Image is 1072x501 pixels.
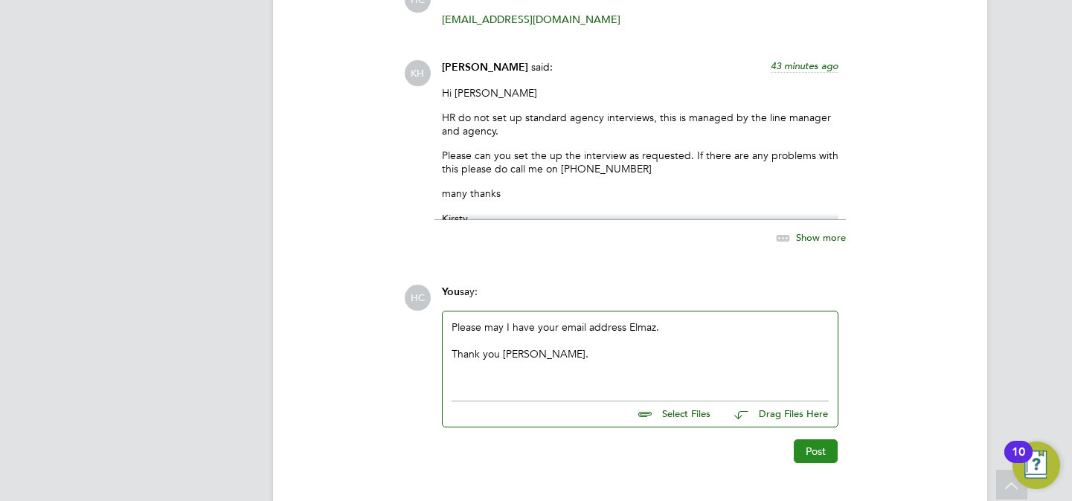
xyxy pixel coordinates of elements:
[771,59,838,72] span: 43 minutes ago
[405,60,431,86] span: KH
[1012,452,1025,471] div: 10
[796,230,846,243] span: Show more
[442,86,838,100] p: Hi [PERSON_NAME]
[442,285,838,311] div: say:
[722,399,829,430] button: Drag Files Here
[442,212,838,225] p: Kirsty
[442,111,838,138] p: HR do not set up standard agency interviews, this is managed by the line manager and agency.
[442,61,528,74] span: [PERSON_NAME]
[442,187,838,200] p: many thanks
[405,285,431,311] span: HC
[531,60,553,74] span: said:
[794,439,838,463] button: Post
[452,320,829,384] div: Please may I have your email address Elmaz.
[442,13,620,26] a: [EMAIL_ADDRESS][DOMAIN_NAME]
[1012,442,1060,489] button: Open Resource Center, 10 new notifications
[442,285,460,298] span: You
[442,149,838,175] p: Please can you set the up the interview as requested. If there are any problems with this please ...
[452,347,829,361] div: Thank you [PERSON_NAME].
